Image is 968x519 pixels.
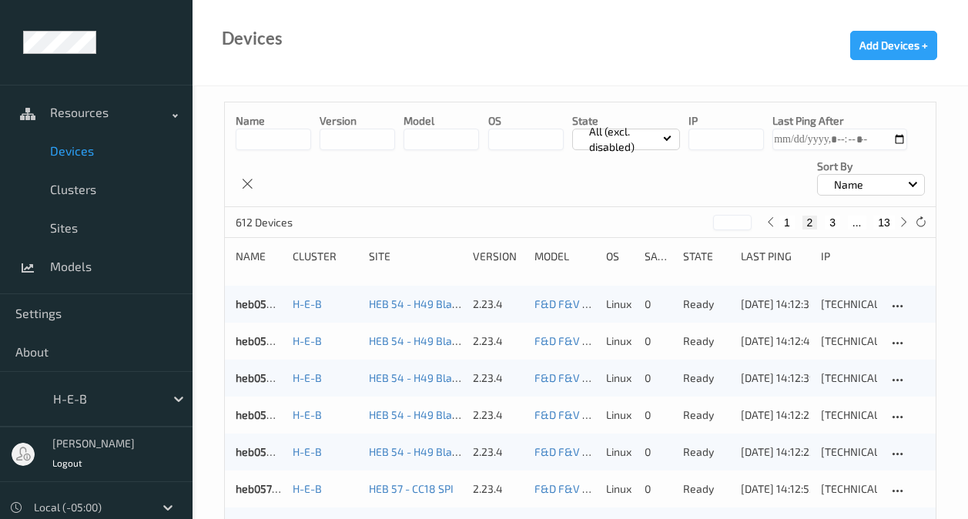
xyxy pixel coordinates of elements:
[802,216,818,229] button: 2
[645,370,672,386] div: 0
[606,296,634,312] p: linux
[369,249,462,264] div: Site
[369,371,490,384] a: HEB 54 - H49 Blackhawk
[534,334,876,347] a: F&D F&V [DOMAIN_NAME] (Daily) [DATE] 16:30 [DATE] 16:30 Auto Save
[821,296,876,312] div: [TECHNICAL_ID]
[473,333,524,349] div: 2.23.4
[645,296,672,312] div: 0
[850,31,937,60] button: Add Devices +
[683,444,729,460] p: ready
[293,297,322,310] a: H-E-B
[236,408,318,421] a: heb054bizedg25
[683,481,729,497] p: ready
[293,482,322,495] a: H-E-B
[645,407,672,423] div: 0
[293,249,358,264] div: Cluster
[683,333,729,349] p: ready
[369,445,490,458] a: HEB 54 - H49 Blackhawk
[741,407,811,423] div: [DATE] 14:12:25
[534,408,876,421] a: F&D F&V [DOMAIN_NAME] (Daily) [DATE] 16:30 [DATE] 16:30 Auto Save
[821,407,876,423] div: [TECHNICAL_ID]
[821,481,876,497] div: [TECHNICAL_ID]
[236,371,319,384] a: heb054bizedg24
[293,445,322,458] a: H-E-B
[488,113,564,129] p: OS
[534,371,876,384] a: F&D F&V [DOMAIN_NAME] (Daily) [DATE] 16:30 [DATE] 16:30 Auto Save
[606,444,634,460] p: linux
[293,334,322,347] a: H-E-B
[222,31,283,46] div: Devices
[606,249,634,264] div: OS
[236,249,282,264] div: Name
[473,249,524,264] div: version
[404,113,479,129] p: model
[741,444,811,460] div: [DATE] 14:12:23
[534,249,595,264] div: Model
[772,113,907,129] p: Last Ping After
[293,371,322,384] a: H-E-B
[821,370,876,386] div: [TECHNICAL_ID]
[534,445,876,458] a: F&D F&V [DOMAIN_NAME] (Daily) [DATE] 16:30 [DATE] 16:30 Auto Save
[320,113,395,129] p: version
[572,113,680,129] p: State
[369,334,490,347] a: HEB 54 - H49 Blackhawk
[369,482,454,495] a: HEB 57 - CC18 SPI
[236,334,318,347] a: heb054bizedg22
[534,297,876,310] a: F&D F&V [DOMAIN_NAME] (Daily) [DATE] 16:30 [DATE] 16:30 Auto Save
[473,296,524,312] div: 2.23.4
[473,370,524,386] div: 2.23.4
[829,177,869,193] p: Name
[645,444,672,460] div: 0
[683,296,729,312] p: ready
[741,249,811,264] div: Last Ping
[688,113,764,129] p: IP
[848,216,866,229] button: ...
[584,124,664,155] p: All (excl. disabled)
[821,333,876,349] div: [TECHNICAL_ID]
[825,216,840,229] button: 3
[534,482,876,495] a: F&D F&V [DOMAIN_NAME] (Daily) [DATE] 16:30 [DATE] 16:30 Auto Save
[741,296,811,312] div: [DATE] 14:12:36
[821,444,876,460] div: [TECHNICAL_ID]
[236,113,311,129] p: Name
[293,408,322,421] a: H-E-B
[473,481,524,497] div: 2.23.4
[873,216,895,229] button: 13
[683,370,729,386] p: ready
[606,481,634,497] p: linux
[741,481,811,497] div: [DATE] 14:12:55
[683,249,729,264] div: State
[817,159,925,174] p: Sort by
[236,482,317,495] a: heb057bizedg35
[821,249,876,264] div: ip
[645,481,672,497] div: 0
[606,370,634,386] p: linux
[236,297,317,310] a: heb054bizedg18
[369,297,490,310] a: HEB 54 - H49 Blackhawk
[606,333,634,349] p: linux
[606,407,634,423] p: linux
[369,408,490,421] a: HEB 54 - H49 Blackhawk
[236,445,317,458] a: heb054bizedg37
[741,333,811,349] div: [DATE] 14:12:45
[779,216,795,229] button: 1
[645,249,672,264] div: Samples
[741,370,811,386] div: [DATE] 14:12:39
[236,215,351,230] p: 612 Devices
[473,444,524,460] div: 2.23.4
[645,333,672,349] div: 0
[683,407,729,423] p: ready
[473,407,524,423] div: 2.23.4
